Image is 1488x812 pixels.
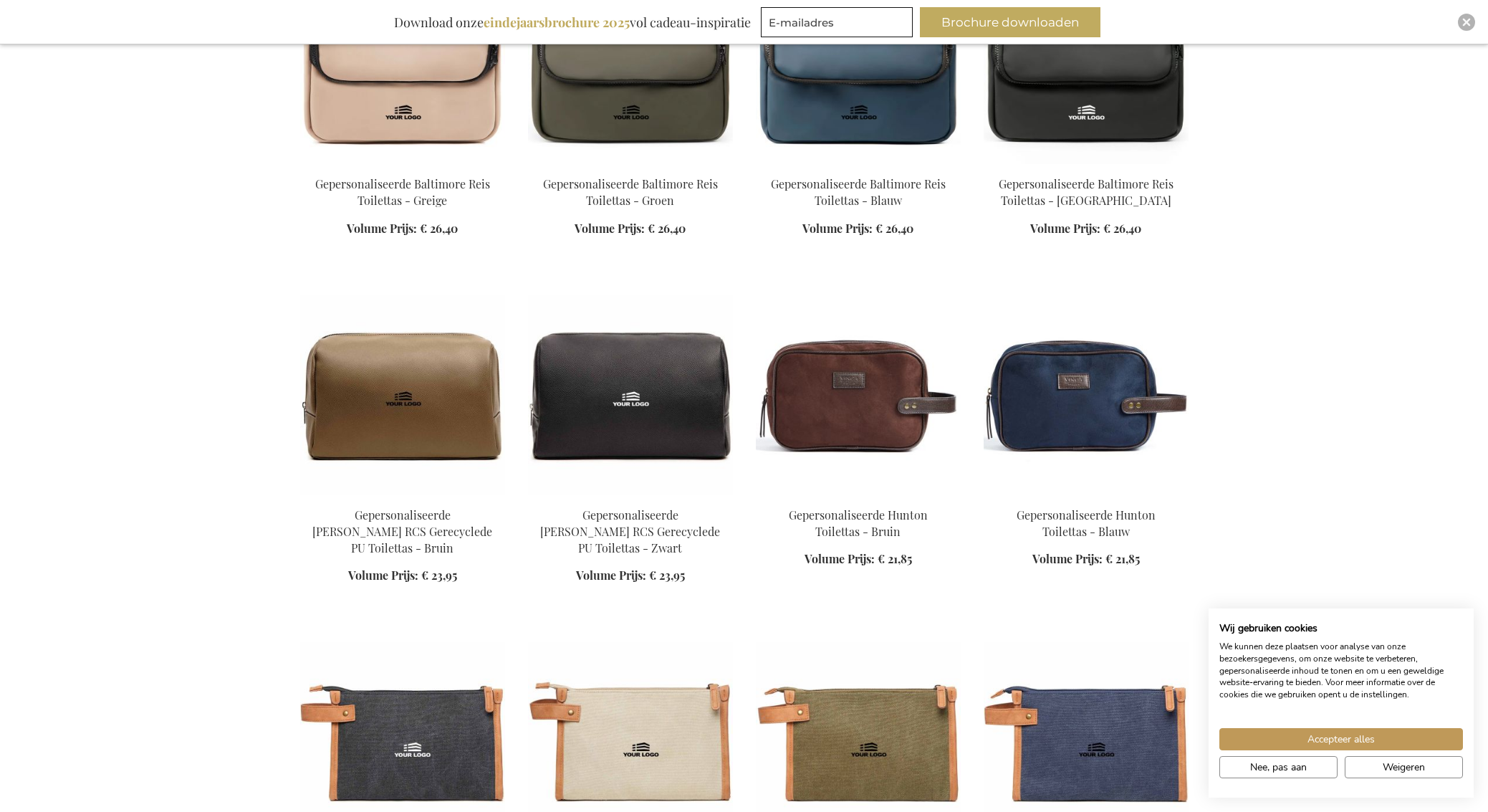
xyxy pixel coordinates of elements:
a: Volume Prijs: € 23,95 [348,568,457,584]
button: Alle cookies weigeren [1345,756,1463,778]
a: Volume Prijs: € 26,40 [802,221,913,237]
a: Personalised Bermond RCS Recycled PU Toiletry Bag - Black [528,489,733,503]
a: Gepersonaliseerde [PERSON_NAME] RCS Gerecyclede PU Toilettas - Bruin [312,507,492,555]
span: € 26,40 [420,221,458,236]
a: Volume Prijs: € 26,40 [347,221,458,237]
a: Gepersonaliseerde Baltimore Reis Toilettas - Groen [543,176,718,208]
span: Volume Prijs: [348,568,418,583]
form: marketing offers and promotions [761,7,917,42]
a: Personalised Baltimore Travel Toiletry Bag - Blue [756,158,961,172]
b: eindejaarsbrochure 2025 [484,14,630,31]
a: Volume Prijs: € 21,85 [1032,551,1140,568]
img: Close [1462,18,1471,27]
button: Accepteer alle cookies [1219,728,1463,750]
a: Gepersonaliseerde Hunton Toilettas - Bruin [789,507,928,539]
a: Gepersonaliseerde Baltimore Reis Toilettas - [GEOGRAPHIC_DATA] [999,176,1173,208]
a: Volume Prijs: € 26,40 [1030,221,1141,237]
img: Personalised Bermond RCS Recycled PU Toiletry Bag - Black [528,295,733,495]
a: Volume Prijs: € 21,85 [805,551,912,568]
a: Gepersonaliseerde Baltimore Reis Toilettas - Greige [315,176,490,208]
span: Volume Prijs: [576,568,646,583]
span: Volume Prijs: [802,221,873,236]
input: E-mailadres [761,7,913,37]
img: Personalised Bermond RCS Recycled PU Toiletry Bag - Brown [300,295,505,495]
a: Gepersonaliseerde [PERSON_NAME] RCS Gerecyclede PU Toilettas - Zwart [540,507,720,555]
a: Gepersonaliseerde Hunton Toilettas - Blauw [1017,507,1156,539]
a: Personalised Baltimore Travel Toiletry Bag - Black [984,158,1189,172]
span: € 23,95 [649,568,685,583]
span: € 26,40 [1103,221,1141,236]
button: Brochure downloaden [920,7,1100,37]
span: Volume Prijs: [805,551,875,566]
span: Accepteer alles [1307,732,1375,747]
a: Personalised Baltimore Travel Toiletry Bag - Green [528,158,733,172]
div: Download onze vol cadeau-inspiratie [388,7,757,37]
img: Personalised Hunton Toiletry Bag - Blue [984,295,1189,495]
a: Volume Prijs: € 23,95 [576,568,685,584]
a: Personalised Hunton Toiletry Bag - Brown [756,489,961,503]
img: Personalised Hunton Toiletry Bag - Brown [756,295,961,495]
span: € 26,40 [875,221,913,236]
button: Pas cookie voorkeuren aan [1219,756,1338,778]
span: Nee, pas aan [1250,760,1307,775]
a: Personalised Baltimore Travel Toiletry Bag - Greige [300,158,505,172]
span: Volume Prijs: [1032,551,1103,566]
p: We kunnen deze plaatsen voor analyse van onze bezoekersgegevens, om onze website te verbeteren, g... [1219,641,1463,701]
a: Gepersonaliseerde Baltimore Reis Toilettas - Blauw [771,176,946,208]
span: Weigeren [1383,760,1425,775]
span: € 21,85 [1105,551,1140,566]
div: Close [1458,14,1475,31]
a: Volume Prijs: € 26,40 [575,221,686,237]
span: € 26,40 [648,221,686,236]
span: Volume Prijs: [575,221,645,236]
a: Personalised Hunton Toiletry Bag - Blue [984,489,1189,503]
span: Volume Prijs: [1030,221,1100,236]
span: € 23,95 [421,568,457,583]
a: Personalised Bermond RCS Recycled PU Toiletry Bag - Brown [300,489,505,503]
span: Volume Prijs: [347,221,417,236]
span: € 21,85 [878,551,912,566]
h2: Wij gebruiken cookies [1219,622,1463,635]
